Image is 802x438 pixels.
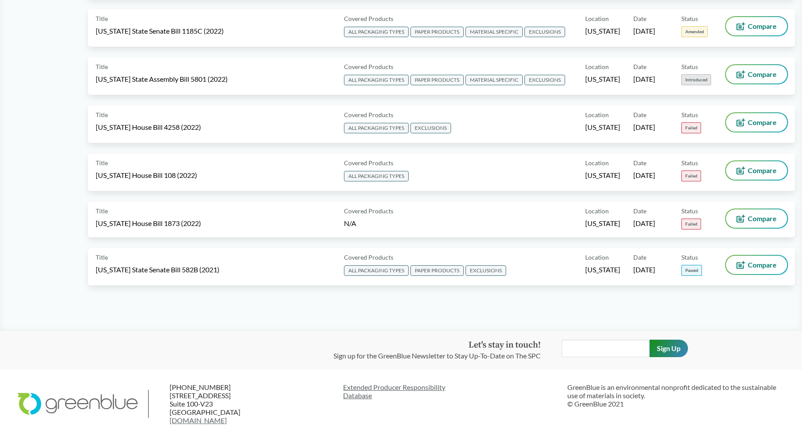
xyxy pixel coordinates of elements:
[681,206,698,216] span: Status
[344,158,393,167] span: Covered Products
[681,170,701,181] span: Failed
[585,26,620,36] span: [US_STATE]
[96,62,108,71] span: Title
[726,161,787,180] button: Compare
[633,158,646,167] span: Date
[726,256,787,274] button: Compare
[524,75,565,85] span: EXCLUSIONS
[633,170,655,180] span: [DATE]
[585,170,620,180] span: [US_STATE]
[633,110,646,119] span: Date
[633,62,646,71] span: Date
[633,74,655,84] span: [DATE]
[96,158,108,167] span: Title
[585,74,620,84] span: [US_STATE]
[410,75,464,85] span: PAPER PRODUCTS
[748,215,777,222] span: Compare
[410,265,464,276] span: PAPER PRODUCTS
[681,74,711,85] span: Introduced
[681,253,698,262] span: Status
[170,416,227,424] a: [DOMAIN_NAME]
[726,113,787,132] button: Compare
[585,110,609,119] span: Location
[344,123,409,133] span: ALL PACKAGING TYPES
[681,158,698,167] span: Status
[96,219,201,228] span: [US_STATE] House Bill 1873 (2022)
[681,219,701,229] span: Failed
[633,253,646,262] span: Date
[726,17,787,35] button: Compare
[410,27,464,37] span: PAPER PRODUCTS
[726,209,787,228] button: Compare
[681,122,701,133] span: Failed
[633,26,655,36] span: [DATE]
[96,122,201,132] span: [US_STATE] House Bill 4258 (2022)
[633,219,655,228] span: [DATE]
[524,27,565,37] span: EXCLUSIONS
[633,206,646,216] span: Date
[344,253,393,262] span: Covered Products
[344,219,356,227] span: N/A
[649,340,688,357] input: Sign Up
[344,62,393,71] span: Covered Products
[333,351,541,361] p: Sign up for the GreenBlue Newsletter to Stay Up-To-Date on The SPC
[465,27,523,37] span: MATERIAL SPECIFIC
[681,62,698,71] span: Status
[585,14,609,23] span: Location
[726,65,787,83] button: Compare
[170,383,275,425] p: [PHONE_NUMBER] [STREET_ADDRESS] Suite 100-V23 [GEOGRAPHIC_DATA]
[465,265,506,276] span: EXCLUSIONS
[633,265,655,275] span: [DATE]
[96,74,228,84] span: [US_STATE] State Assembly Bill 5801 (2022)
[465,75,523,85] span: MATERIAL SPECIFIC
[344,27,409,37] span: ALL PACKAGING TYPES
[633,14,646,23] span: Date
[469,340,541,351] strong: Let's stay in touch!
[96,26,224,36] span: [US_STATE] State Senate Bill 1185C (2022)
[681,110,698,119] span: Status
[344,171,409,181] span: ALL PACKAGING TYPES
[585,206,609,216] span: Location
[344,75,409,85] span: ALL PACKAGING TYPES
[96,253,108,262] span: Title
[748,119,777,126] span: Compare
[585,265,620,275] span: [US_STATE]
[748,261,777,268] span: Compare
[681,265,702,276] span: Passed
[344,110,393,119] span: Covered Products
[748,71,777,78] span: Compare
[585,219,620,228] span: [US_STATE]
[748,23,777,30] span: Compare
[633,122,655,132] span: [DATE]
[585,158,609,167] span: Location
[344,206,393,216] span: Covered Products
[344,265,409,276] span: ALL PACKAGING TYPES
[410,123,451,133] span: EXCLUSIONS
[585,253,609,262] span: Location
[96,265,219,275] span: [US_STATE] State Senate Bill 582B (2021)
[585,62,609,71] span: Location
[585,122,620,132] span: [US_STATE]
[681,26,708,37] span: Amended
[748,167,777,174] span: Compare
[344,14,393,23] span: Covered Products
[96,206,108,216] span: Title
[343,383,560,400] a: Extended Producer ResponsibilityDatabase
[567,383,785,408] p: GreenBlue is an environmental nonprofit dedicated to the sustainable use of materials in society....
[96,110,108,119] span: Title
[96,170,197,180] span: [US_STATE] House Bill 108 (2022)
[681,14,698,23] span: Status
[96,14,108,23] span: Title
